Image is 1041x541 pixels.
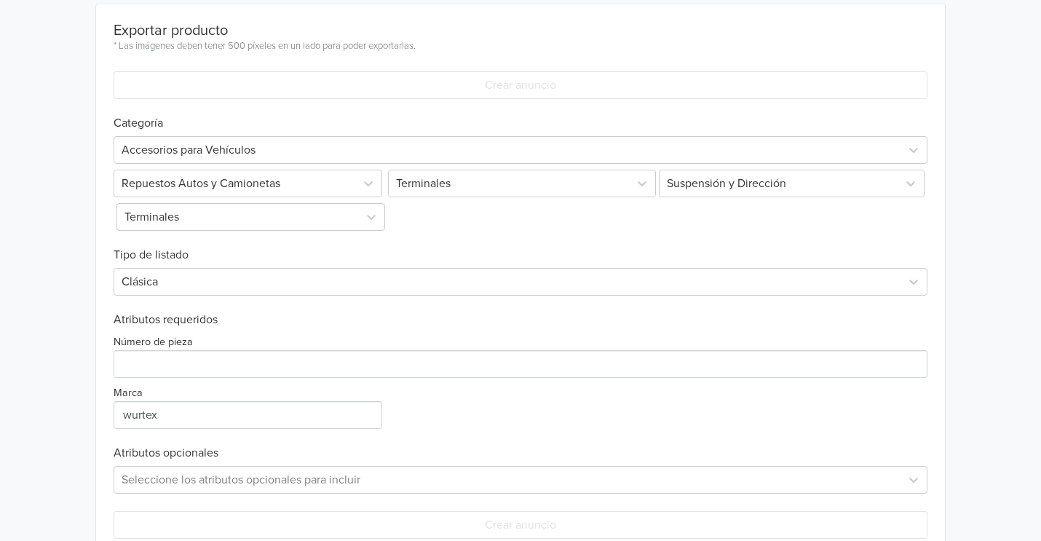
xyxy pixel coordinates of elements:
h6: Tipo de listado [114,231,928,262]
label: Número de pieza [114,334,193,350]
h6: Atributos requeridos [114,313,928,327]
h6: Categoría [114,99,928,130]
div: * Las imágenes deben tener 500 píxeles en un lado para poder exportarlas. [114,39,416,54]
h6: Atributos opcionales [114,446,928,460]
button: Crear anuncio [114,71,928,99]
div: Exportar producto [114,22,416,39]
button: Crear anuncio [114,511,928,539]
label: Marca [114,385,143,401]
